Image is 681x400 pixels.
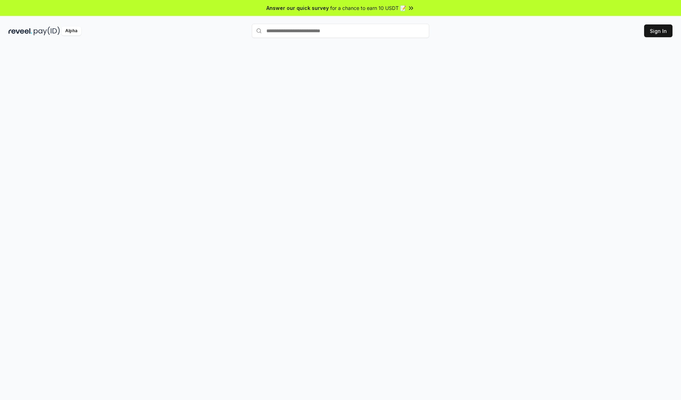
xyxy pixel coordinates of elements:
span: for a chance to earn 10 USDT 📝 [330,4,406,12]
img: reveel_dark [9,27,32,35]
span: Answer our quick survey [266,4,329,12]
img: pay_id [34,27,60,35]
div: Alpha [61,27,81,35]
button: Sign In [644,24,672,37]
